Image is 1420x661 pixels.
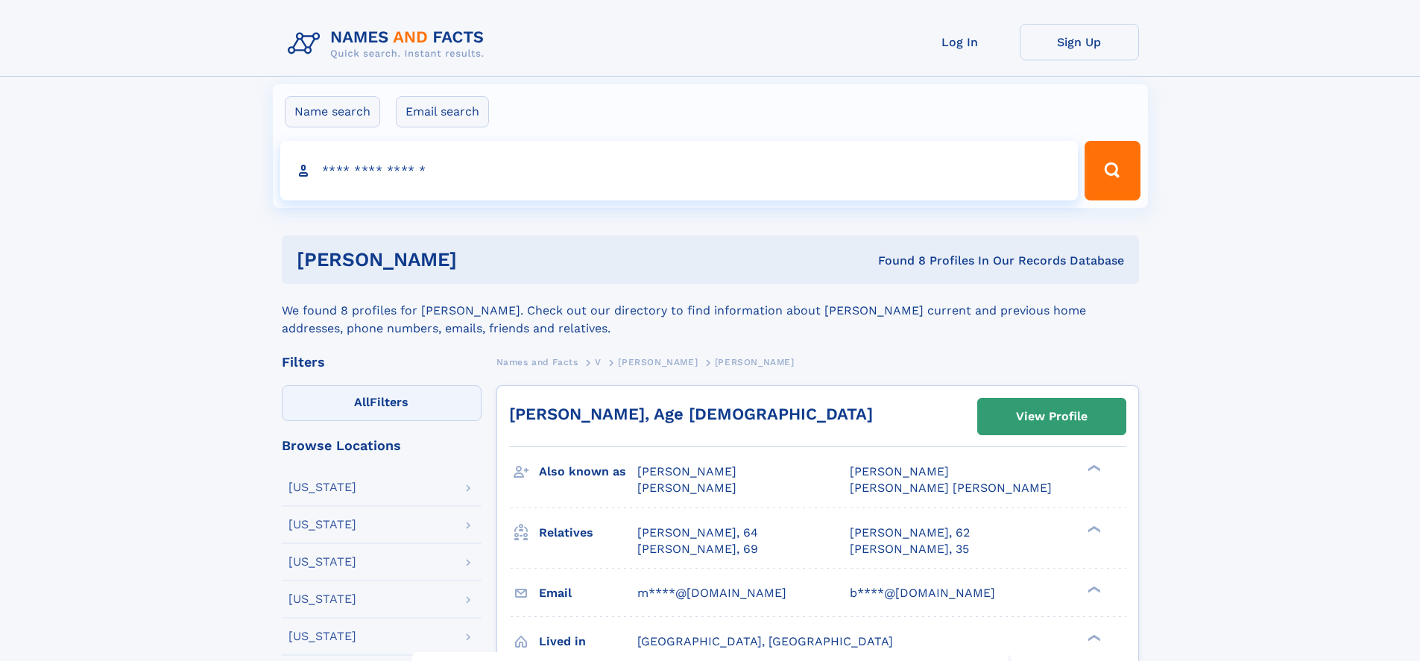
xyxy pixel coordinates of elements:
a: Log In [900,24,1020,60]
a: V [595,352,602,371]
a: [PERSON_NAME], Age [DEMOGRAPHIC_DATA] [509,405,873,423]
button: Search Button [1085,141,1140,200]
div: We found 8 profiles for [PERSON_NAME]. Check out our directory to find information about [PERSON_... [282,284,1139,338]
span: [PERSON_NAME] [PERSON_NAME] [850,481,1052,495]
label: Filters [282,385,482,421]
label: Email search [396,96,489,127]
div: [US_STATE] [288,556,356,568]
div: ❯ [1084,633,1102,642]
a: [PERSON_NAME] [618,352,698,371]
span: V [595,357,602,367]
a: [PERSON_NAME], 64 [637,525,758,541]
h1: [PERSON_NAME] [297,250,668,269]
div: Browse Locations [282,439,482,452]
span: [PERSON_NAME] [637,464,736,478]
div: [US_STATE] [288,481,356,493]
div: [US_STATE] [288,593,356,605]
a: Sign Up [1020,24,1139,60]
span: [PERSON_NAME] [850,464,949,478]
div: [US_STATE] [288,519,356,531]
h3: Lived in [539,629,637,654]
span: [GEOGRAPHIC_DATA], [GEOGRAPHIC_DATA] [637,634,893,648]
span: [PERSON_NAME] [715,357,795,367]
div: View Profile [1016,399,1088,434]
h3: Relatives [539,520,637,545]
a: [PERSON_NAME], 69 [637,541,758,557]
a: View Profile [978,399,1126,434]
a: Names and Facts [496,352,578,371]
div: [US_STATE] [288,630,356,642]
img: Logo Names and Facts [282,24,496,64]
span: All [354,395,370,409]
div: ❯ [1084,524,1102,534]
a: [PERSON_NAME], 35 [850,541,969,557]
div: Found 8 Profiles In Our Records Database [667,253,1124,269]
h3: Email [539,581,637,606]
div: ❯ [1084,464,1102,473]
a: [PERSON_NAME], 62 [850,525,970,541]
h3: Also known as [539,459,637,484]
input: search input [280,141,1079,200]
span: [PERSON_NAME] [637,481,736,495]
div: ❯ [1084,584,1102,594]
div: Filters [282,355,482,369]
label: Name search [285,96,380,127]
span: [PERSON_NAME] [618,357,698,367]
